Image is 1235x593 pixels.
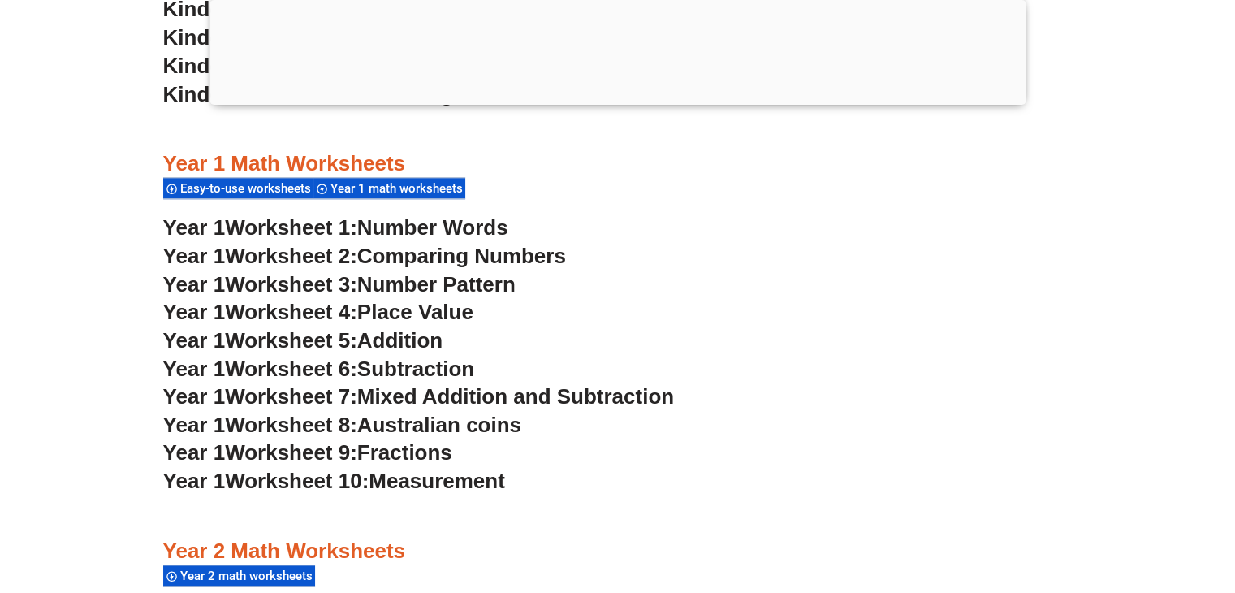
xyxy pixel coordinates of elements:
[225,328,357,353] span: Worksheet 5:
[163,272,516,296] a: Year 1Worksheet 3:Number Pattern
[163,440,452,465] a: Year 1Worksheet 9:Fractions
[163,413,521,437] a: Year 1Worksheet 8:Australian coins
[163,54,230,78] span: Kinder
[230,82,374,106] span: Worksheet 25:
[225,413,357,437] span: Worksheet 8:
[163,384,675,409] a: Year 1Worksheet 7:Mixed Addition and Subtraction
[357,357,474,381] span: Subtraction
[163,300,473,324] a: Year 1Worksheet 4:Place Value
[163,357,475,381] a: Year 1Worksheet 6:Subtraction
[163,215,508,240] a: Year 1Worksheet 1:Number Words
[330,181,468,196] span: Year 1 math worksheets
[163,25,230,50] span: Kinder
[357,440,452,465] span: Fractions
[163,177,313,199] div: Easy-to-use worksheets
[163,565,315,587] div: Year 2 math worksheets
[225,469,369,493] span: Worksheet 10:
[163,82,230,106] span: Kinder
[357,272,516,296] span: Number Pattern
[225,357,357,381] span: Worksheet 6:
[357,300,473,324] span: Place Value
[374,82,595,106] span: Kindergarten Patterns
[225,244,357,268] span: Worksheet 2:
[225,440,357,465] span: Worksheet 9:
[163,244,566,268] a: Year 1Worksheet 2:Comparing Numbers
[180,181,316,196] span: Easy-to-use worksheets
[163,150,1073,178] h3: Year 1 Math Worksheets
[357,413,521,437] span: Australian coins
[357,328,443,353] span: Addition
[163,328,443,353] a: Year 1Worksheet 5:Addition
[163,469,505,493] a: Year 1Worksheet 10:Measurement
[357,215,508,240] span: Number Words
[965,410,1235,593] iframe: Chat Widget
[313,177,465,199] div: Year 1 math worksheets
[225,384,357,409] span: Worksheet 7:
[225,215,357,240] span: Worksheet 1:
[357,244,566,268] span: Comparing Numbers
[357,384,674,409] span: Mixed Addition and Subtraction
[180,569,317,583] span: Year 2 math worksheets
[163,538,1073,565] h3: Year 2 Math Worksheets
[225,272,357,296] span: Worksheet 3:
[369,469,505,493] span: Measurement
[225,300,357,324] span: Worksheet 4:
